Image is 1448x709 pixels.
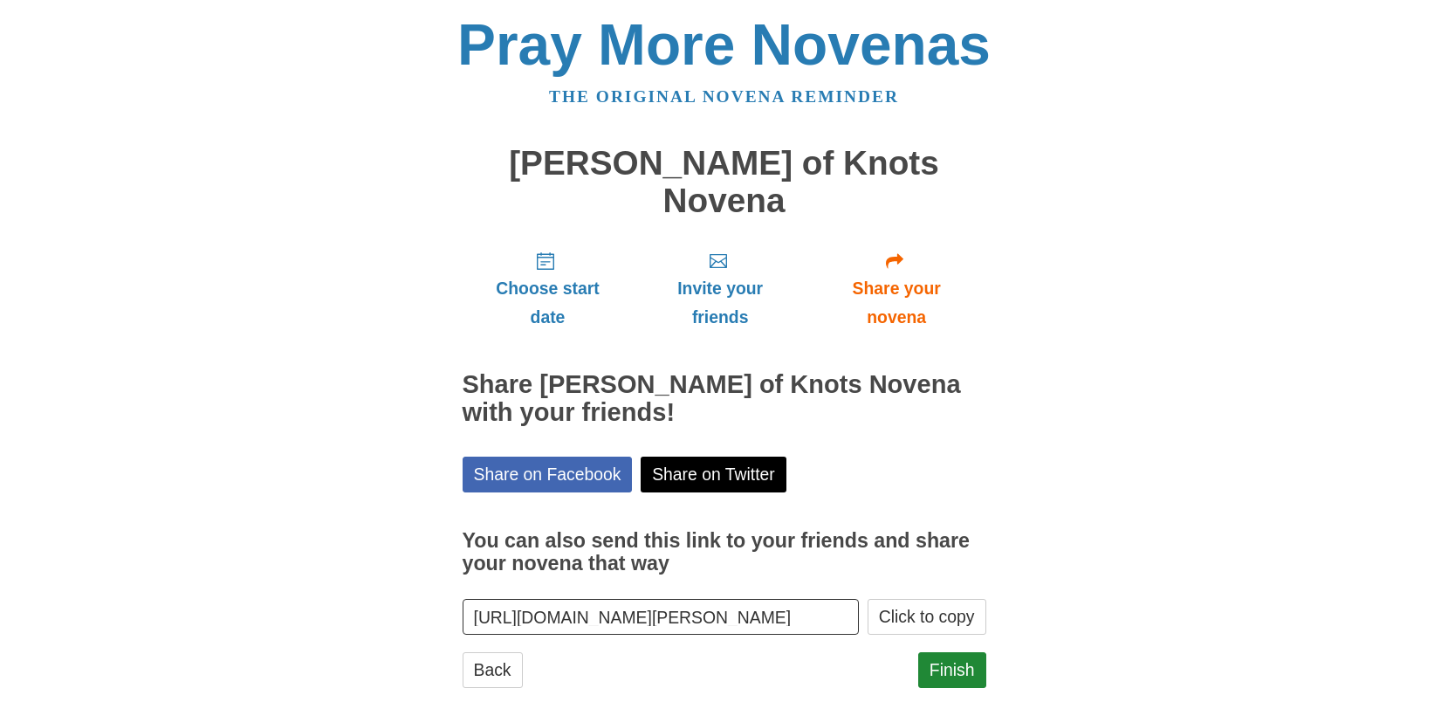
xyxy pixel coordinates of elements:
a: Invite your friends [633,237,806,341]
a: Finish [918,652,986,688]
span: Choose start date [480,274,616,332]
a: The original novena reminder [549,87,899,106]
a: Share on Twitter [641,457,786,492]
span: Invite your friends [650,274,789,332]
h1: [PERSON_NAME] of Knots Novena [463,145,986,219]
button: Click to copy [868,599,986,635]
a: Choose start date [463,237,634,341]
h3: You can also send this link to your friends and share your novena that way [463,530,986,575]
a: Share on Facebook [463,457,633,492]
a: Share your novena [807,237,986,341]
span: Share your novena [825,274,969,332]
a: Back [463,652,523,688]
a: Pray More Novenas [457,12,991,77]
h2: Share [PERSON_NAME] of Knots Novena with your friends! [463,371,986,427]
